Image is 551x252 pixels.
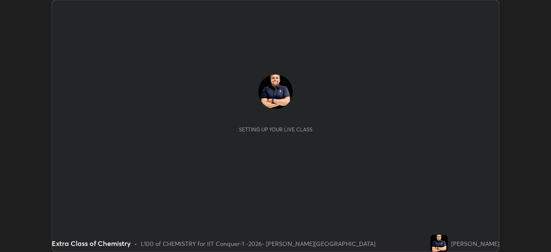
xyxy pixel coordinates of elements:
[258,75,293,109] img: 70778cea86324ac2a199526eb88edcaf.jpg
[430,235,448,252] img: 70778cea86324ac2a199526eb88edcaf.jpg
[134,239,137,248] div: •
[52,238,131,249] div: Extra Class of Chemistry
[239,126,313,133] div: Setting up your live class
[141,239,375,248] div: L100 of CHEMISTRY for IIT Conquer-1 -2026- [PERSON_NAME][GEOGRAPHIC_DATA]
[451,239,499,248] div: [PERSON_NAME]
